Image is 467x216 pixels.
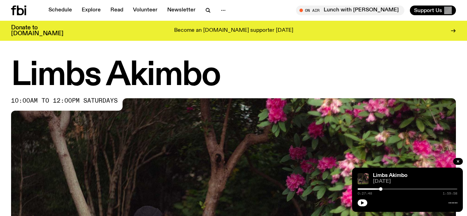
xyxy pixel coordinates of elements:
button: On AirLunch with [PERSON_NAME] [296,6,404,15]
span: 10:00am to 12:00pm saturdays [11,98,118,104]
img: Jackson sits at an outdoor table, legs crossed and gazing at a black and brown dog also sitting a... [358,173,369,184]
span: 0:27:48 [358,192,372,195]
h3: Donate to [DOMAIN_NAME] [11,25,63,37]
a: Volunteer [129,6,162,15]
a: Explore [78,6,105,15]
span: [DATE] [373,179,457,184]
a: Limbs Akimbo [373,173,407,178]
a: Schedule [44,6,76,15]
button: Support Us [410,6,456,15]
span: Support Us [414,7,442,13]
a: Read [106,6,127,15]
span: 1:59:58 [443,192,457,195]
h1: Limbs Akimbo [11,60,456,91]
a: Newsletter [163,6,200,15]
p: Become an [DOMAIN_NAME] supporter [DATE] [174,28,293,34]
